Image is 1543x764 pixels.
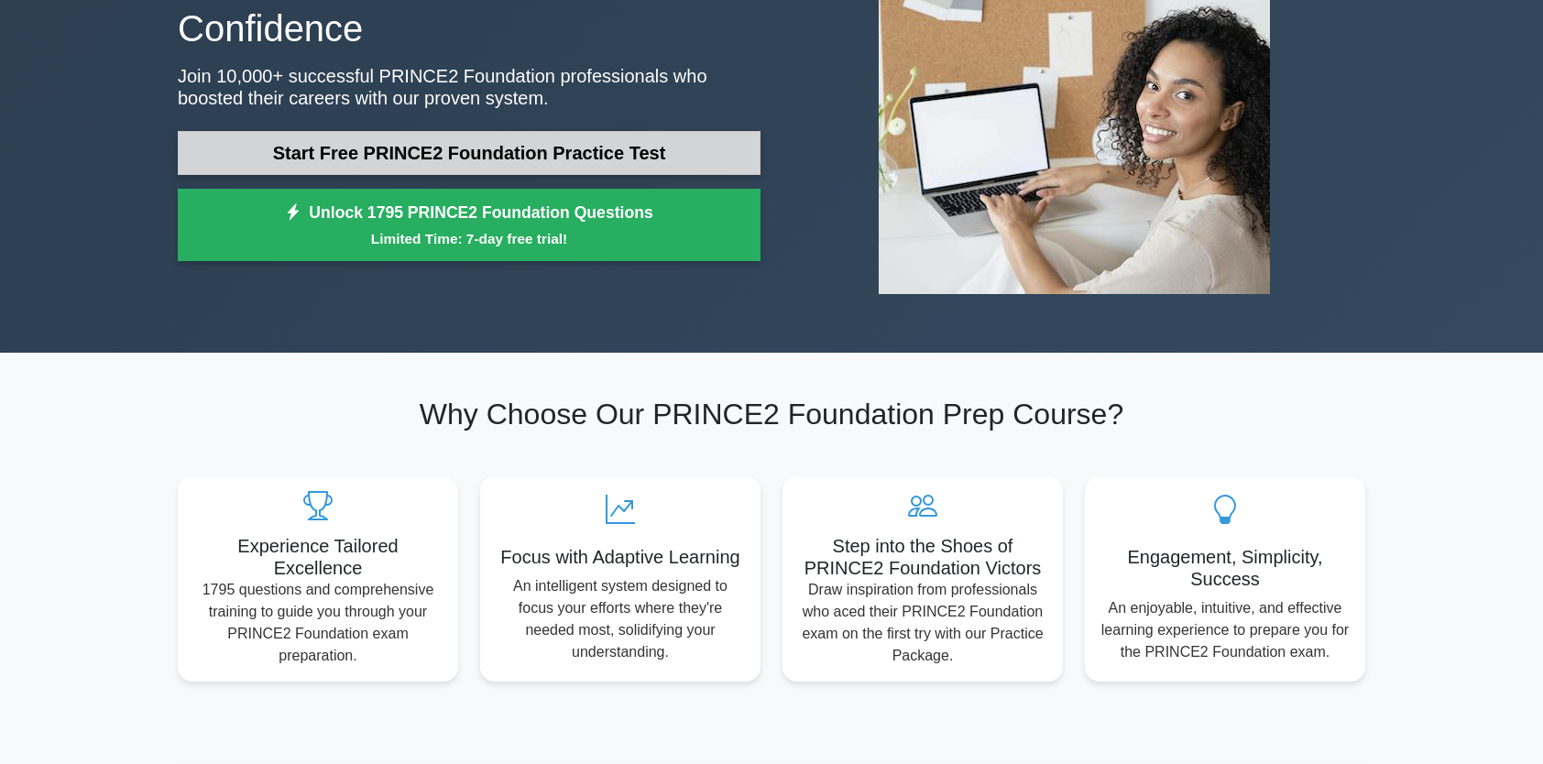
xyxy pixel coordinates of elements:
[178,189,761,262] a: Unlock 1795 PRINCE2 Foundation QuestionsLimited Time: 7-day free trial!
[797,535,1048,579] h5: Step into the Shoes of PRINCE2 Foundation Victors
[178,397,1365,431] h2: Why Choose Our PRINCE2 Foundation Prep Course?
[178,131,761,175] a: Start Free PRINCE2 Foundation Practice Test
[1100,597,1351,663] p: An enjoyable, intuitive, and effective learning experience to prepare you for the PRINCE2 Foundat...
[1100,546,1351,590] h5: Engagement, Simplicity, Success
[192,579,443,667] p: 1795 questions and comprehensive training to guide you through your PRINCE2 Foundation exam prepa...
[495,575,746,663] p: An intelligent system designed to focus your efforts where they're needed most, solidifying your ...
[178,65,761,109] p: Join 10,000+ successful PRINCE2 Foundation professionals who boosted their careers with our prove...
[797,579,1048,667] p: Draw inspiration from professionals who aced their PRINCE2 Foundation exam on the first try with ...
[201,228,738,249] small: Limited Time: 7-day free trial!
[495,546,746,568] h5: Focus with Adaptive Learning
[192,535,443,579] h5: Experience Tailored Excellence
